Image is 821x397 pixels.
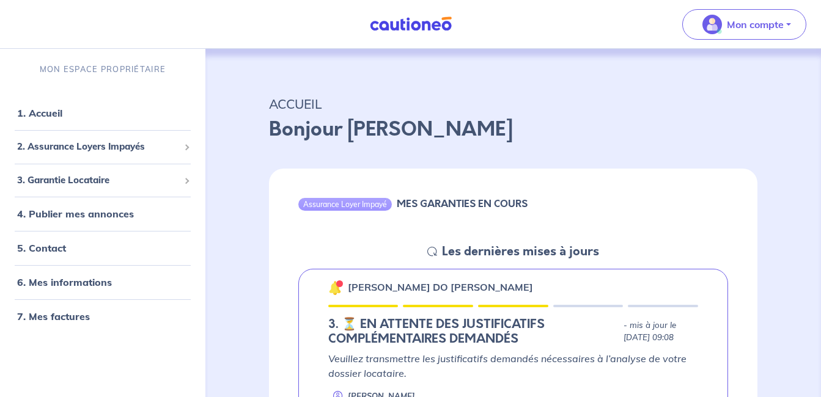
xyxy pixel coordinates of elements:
[348,280,533,294] p: [PERSON_NAME] DO [PERSON_NAME]
[5,202,201,226] div: 4. Publier mes annonces
[365,16,457,32] img: Cautioneo
[298,198,392,210] div: Assurance Loyer Impayé
[5,270,201,294] div: 6. Mes informations
[328,317,619,346] h5: 3. ⏳️️ EN ATTENTE DES JUSTIFICATIFS COMPLÉMENTAIRES DEMANDÉS
[5,236,201,260] div: 5. Contact
[624,319,698,344] p: - mis à jour le [DATE] 09:08
[17,208,134,220] a: 4. Publier mes annonces
[17,173,179,188] span: 3. Garantie Locataire
[328,317,698,346] div: state: DOCUMENTS-INCOMPLETE, Context: MORE-THAN-6-MONTHS,CHOOSE-CERTIFICATE,RELATIONSHIP,LESSOR-D...
[17,276,112,288] a: 6. Mes informations
[328,280,343,295] img: 🔔
[17,242,66,254] a: 5. Contact
[442,244,599,259] h5: Les dernières mises à jours
[5,135,201,159] div: 2. Assurance Loyers Impayés
[682,9,806,40] button: illu_account_valid_menu.svgMon compte
[17,140,179,154] span: 2. Assurance Loyers Impayés
[40,64,166,75] p: MON ESPACE PROPRIÉTAIRE
[328,351,698,381] p: Veuillez transmettre les justificatifs demandés nécessaires à l’analyse de votre dossier locataire.
[5,304,201,329] div: 7. Mes factures
[702,15,722,34] img: illu_account_valid_menu.svg
[17,107,62,119] a: 1. Accueil
[727,17,784,32] p: Mon compte
[269,115,757,144] p: Bonjour [PERSON_NAME]
[269,93,757,115] p: ACCUEIL
[17,310,90,322] a: 7. Mes factures
[5,101,201,125] div: 1. Accueil
[397,198,528,209] h6: MES GARANTIES EN COURS
[5,169,201,192] div: 3. Garantie Locataire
